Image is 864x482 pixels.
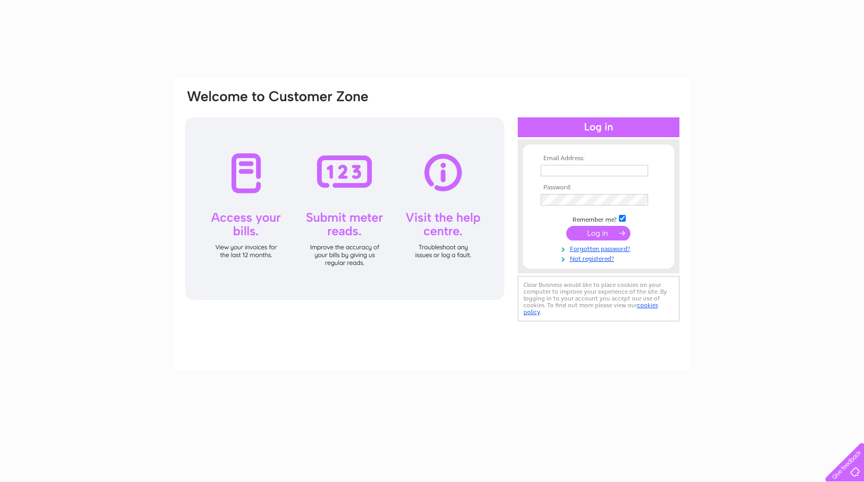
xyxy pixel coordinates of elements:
[541,253,659,263] a: Not registered?
[524,302,658,316] a: cookies policy
[538,213,659,224] td: Remember me?
[538,184,659,191] th: Password:
[566,226,630,240] input: Submit
[538,155,659,162] th: Email Address:
[518,276,679,321] div: Clear Business would like to place cookies on your computer to improve your experience of the sit...
[541,243,659,253] a: Forgotten password?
